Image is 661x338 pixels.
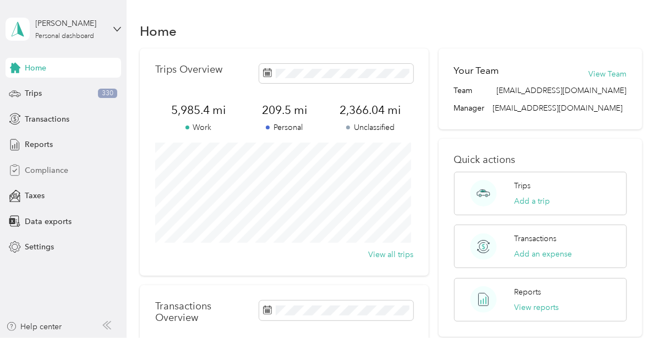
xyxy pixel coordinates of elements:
[514,302,559,313] button: View reports
[368,249,413,260] button: View all trips
[493,103,623,113] span: [EMAIL_ADDRESS][DOMAIN_NAME]
[514,233,556,244] p: Transactions
[497,85,627,96] span: [EMAIL_ADDRESS][DOMAIN_NAME]
[25,190,45,201] span: Taxes
[25,88,42,99] span: Trips
[155,64,222,75] p: Trips Overview
[589,68,627,80] button: View Team
[454,64,499,78] h2: Your Team
[599,276,661,338] iframe: Everlance-gr Chat Button Frame
[242,102,327,118] span: 209.5 mi
[25,216,72,227] span: Data exports
[25,139,53,150] span: Reports
[25,62,46,74] span: Home
[155,102,241,118] span: 5,985.4 mi
[514,195,550,207] button: Add a trip
[327,122,413,133] p: Unclassified
[25,241,54,253] span: Settings
[36,18,105,29] div: [PERSON_NAME]
[454,102,485,114] span: Manager
[6,321,62,332] button: Help center
[25,165,68,176] span: Compliance
[155,122,241,133] p: Work
[514,248,572,260] button: Add an expense
[155,301,253,324] p: Transactions Overview
[98,89,117,99] span: 330
[514,180,531,192] p: Trips
[25,113,69,125] span: Transactions
[454,154,627,166] p: Quick actions
[454,85,473,96] span: Team
[514,286,541,298] p: Reports
[327,102,413,118] span: 2,366.04 mi
[242,122,327,133] p: Personal
[140,25,177,37] h1: Home
[36,33,95,40] div: Personal dashboard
